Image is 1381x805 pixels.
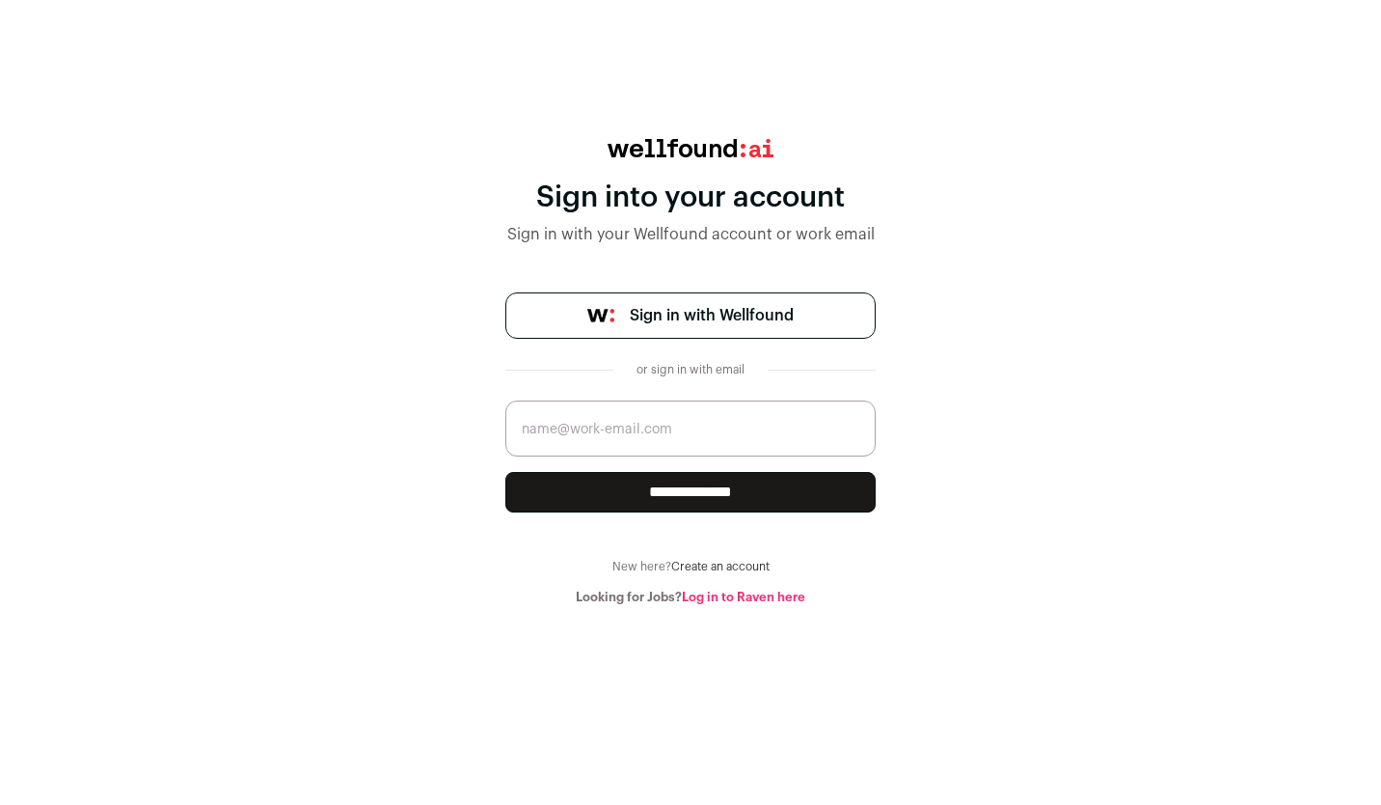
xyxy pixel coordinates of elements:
[629,362,752,377] div: or sign in with email
[505,401,876,457] input: name@work-email.com
[505,180,876,215] div: Sign into your account
[505,223,876,246] div: Sign in with your Wellfound account or work email
[671,561,770,572] a: Create an account
[587,309,614,322] img: wellfound-symbol-flush-black-fb3c872781a75f747ccb3a119075da62bfe97bd399995f84a933054e44a575c4.png
[505,292,876,339] a: Sign in with Wellfound
[505,559,876,574] div: New here?
[630,304,794,327] span: Sign in with Wellfound
[608,139,773,157] img: wellfound:ai
[682,591,805,603] a: Log in to Raven here
[505,590,876,605] div: Looking for Jobs?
